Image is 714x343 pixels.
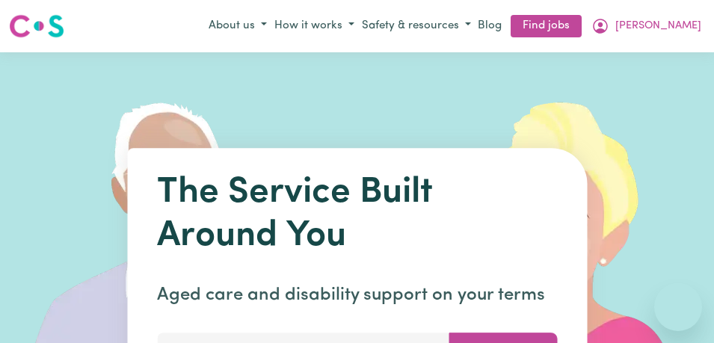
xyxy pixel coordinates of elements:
[9,13,64,40] img: Careseekers logo
[205,14,271,39] button: About us
[271,14,358,39] button: How it works
[654,283,702,331] iframe: Button to launch messaging window
[588,13,705,39] button: My Account
[615,18,701,34] span: [PERSON_NAME]
[511,15,582,38] a: Find jobs
[157,172,557,258] h1: The Service Built Around You
[9,9,64,43] a: Careseekers logo
[157,282,557,309] p: Aged care and disability support on your terms
[358,14,475,39] button: Safety & resources
[475,15,505,38] a: Blog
